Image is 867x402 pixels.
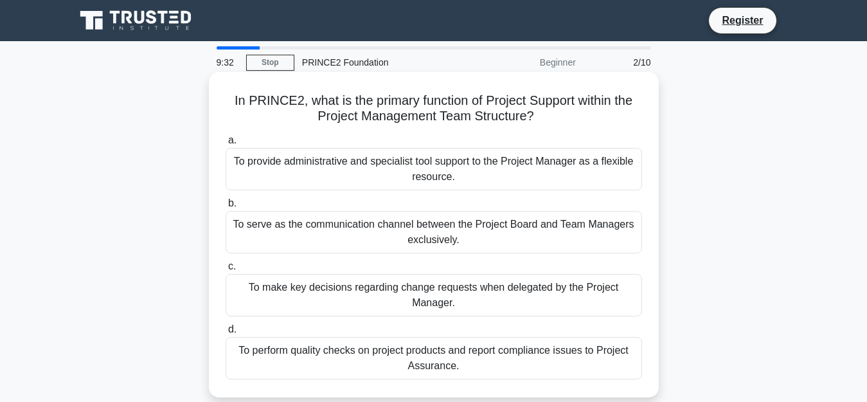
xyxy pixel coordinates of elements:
div: Beginner [471,50,584,75]
div: To make key decisions regarding change requests when delegated by the Project Manager. [226,274,642,316]
div: To perform quality checks on project products and report compliance issues to Project Assurance. [226,337,642,379]
h5: In PRINCE2, what is the primary function of Project Support within the Project Management Team St... [224,93,643,125]
div: To provide administrative and specialist tool support to the Project Manager as a flexible resource. [226,148,642,190]
a: Register [714,12,771,28]
span: d. [228,324,237,334]
span: c. [228,260,236,271]
div: 2/10 [584,50,659,75]
span: b. [228,197,237,208]
span: a. [228,134,237,145]
a: Stop [246,55,294,71]
div: PRINCE2 Foundation [294,50,471,75]
div: To serve as the communication channel between the Project Board and Team Managers exclusively. [226,211,642,253]
div: 9:32 [209,50,246,75]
